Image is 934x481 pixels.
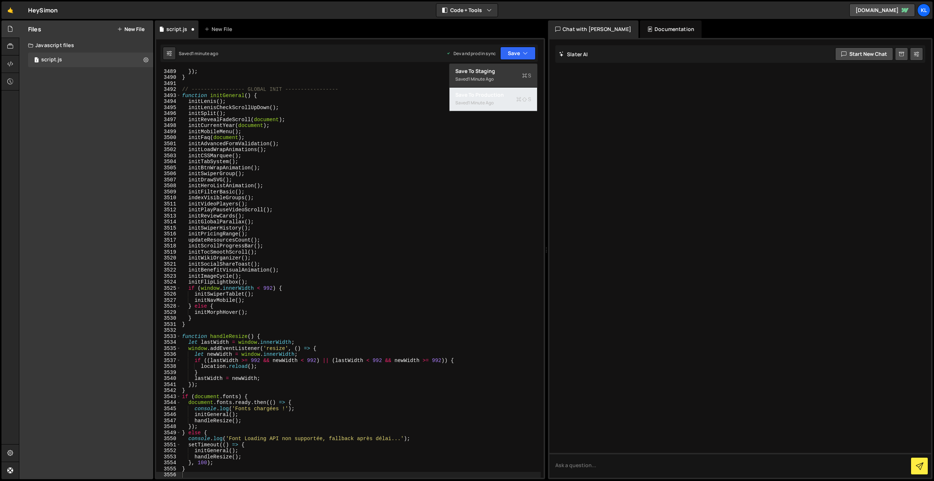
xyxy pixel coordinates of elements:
div: 3525 [156,285,181,292]
div: 3519 [156,249,181,255]
span: S [522,72,531,79]
div: 3514 [156,219,181,225]
div: 3492 [156,86,181,93]
div: 3543 [156,394,181,400]
div: 3546 [156,412,181,418]
div: 3529 [156,309,181,316]
div: 3521 [156,261,181,268]
div: 3522 [156,267,181,273]
div: 3500 [156,135,181,141]
div: 3497 [156,117,181,123]
div: 3549 [156,430,181,436]
div: 3541 [156,382,181,388]
div: 3503 [156,153,181,159]
h2: Files [28,25,41,33]
button: Save [500,47,536,60]
button: Save to ProductionS Saved1 minute ago [449,88,537,111]
div: 3536 [156,351,181,358]
div: 3511 [156,201,181,207]
div: 16083/43150.js [28,53,153,67]
div: 3533 [156,334,181,340]
div: 3523 [156,273,181,280]
div: script.js [166,26,187,33]
div: 3493 [156,93,181,99]
div: 3540 [156,376,181,382]
div: 3498 [156,123,181,129]
div: 3513 [156,213,181,219]
div: 3527 [156,297,181,304]
div: 3501 [156,141,181,147]
div: 3554 [156,460,181,466]
div: Dev and prod in sync [446,50,496,57]
div: 1 minute ago [468,100,494,106]
div: 3510 [156,195,181,201]
div: New File [204,26,235,33]
h2: Slater AI [559,51,588,58]
div: 3548 [156,424,181,430]
div: 3532 [156,327,181,334]
div: 3494 [156,99,181,105]
div: 3552 [156,448,181,454]
button: New File [117,26,144,32]
div: 3491 [156,81,181,87]
span: S [516,96,531,103]
div: 3553 [156,454,181,460]
button: Save to StagingS Saved1 minute ago [449,64,537,88]
div: Save to Production [455,91,531,99]
div: 3528 [156,303,181,309]
div: 3530 [156,315,181,322]
span: 1 [34,58,39,64]
div: 3504 [156,159,181,165]
div: 3526 [156,291,181,297]
div: 3524 [156,279,181,285]
div: 3535 [156,346,181,352]
div: 3512 [156,207,181,213]
div: 1 minute ago [468,76,494,82]
div: 3496 [156,111,181,117]
div: 3539 [156,370,181,376]
button: Code + Tools [436,4,498,17]
div: 3502 [156,147,181,153]
div: 3534 [156,339,181,346]
div: Save to Staging [455,68,531,75]
div: Javascript files [19,38,153,53]
a: Kl [917,4,930,17]
div: 3516 [156,231,181,237]
div: Saved [455,75,531,84]
div: 3489 [156,69,181,75]
div: 3531 [156,322,181,328]
div: Saved [455,99,531,107]
div: Saved [179,50,218,57]
div: 3537 [156,358,181,364]
div: 3547 [156,418,181,424]
div: 3509 [156,189,181,195]
div: 3556 [156,472,181,478]
a: [DOMAIN_NAME] [849,4,915,17]
div: Documentation [640,20,702,38]
div: 3490 [156,74,181,81]
div: 3499 [156,129,181,135]
div: 3551 [156,442,181,448]
div: 3507 [156,177,181,183]
div: 3506 [156,171,181,177]
div: 3550 [156,436,181,442]
a: 🤙 [1,1,19,19]
div: 3545 [156,406,181,412]
div: 1 minute ago [192,50,218,57]
div: 3508 [156,183,181,189]
div: 3518 [156,243,181,249]
div: 3520 [156,255,181,261]
div: 3517 [156,237,181,243]
div: 3542 [156,388,181,394]
div: 3495 [156,105,181,111]
div: 3555 [156,466,181,472]
div: 3505 [156,165,181,171]
div: Chat with [PERSON_NAME] [548,20,638,38]
div: HeySimon [28,6,58,15]
button: Start new chat [835,47,893,61]
div: 3538 [156,363,181,370]
div: 3515 [156,225,181,231]
div: script.js [41,57,62,63]
div: 3544 [156,400,181,406]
